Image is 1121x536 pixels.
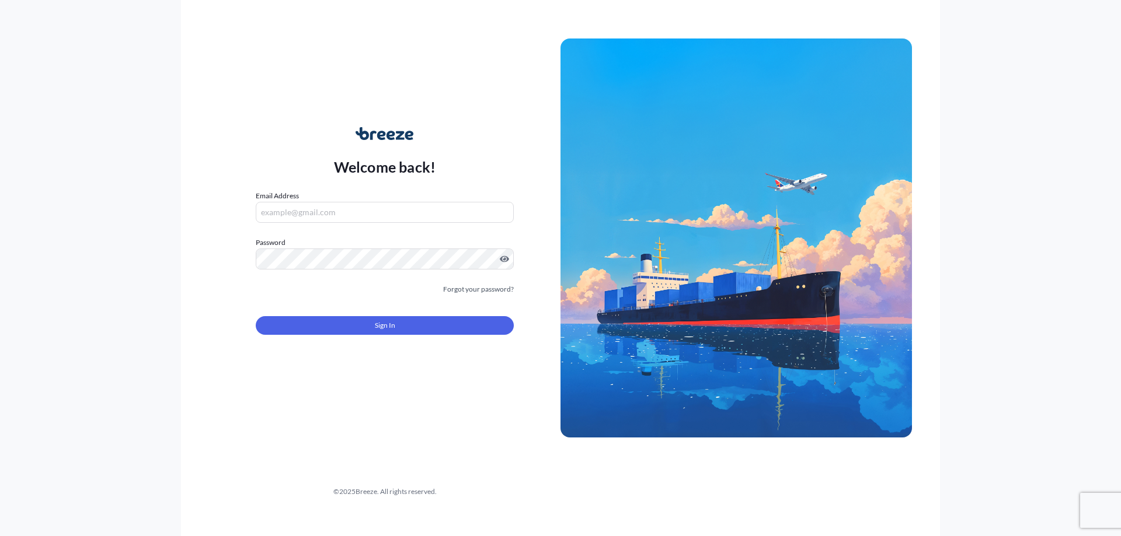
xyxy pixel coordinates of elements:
[443,283,514,295] a: Forgot your password?
[256,316,514,335] button: Sign In
[256,237,514,248] label: Password
[375,320,395,331] span: Sign In
[560,38,912,437] img: Ship illustration
[256,190,299,202] label: Email Address
[209,486,560,498] div: © 2025 Breeze. All rights reserved.
[334,157,436,176] p: Welcome back!
[256,202,514,223] input: example@gmail.com
[500,254,509,264] button: Show password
